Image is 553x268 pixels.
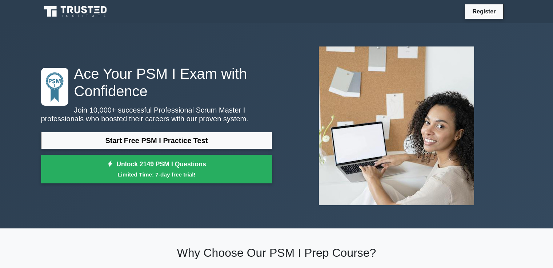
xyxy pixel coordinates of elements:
[50,170,263,179] small: Limited Time: 7-day free trial!
[41,246,512,260] h2: Why Choose Our PSM I Prep Course?
[468,7,500,16] a: Register
[41,155,272,184] a: Unlock 2149 PSM I QuestionsLimited Time: 7-day free trial!
[41,106,272,123] p: Join 10,000+ successful Professional Scrum Master I professionals who boosted their careers with ...
[41,65,272,100] h1: Ace Your PSM I Exam with Confidence
[41,132,272,149] a: Start Free PSM I Practice Test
